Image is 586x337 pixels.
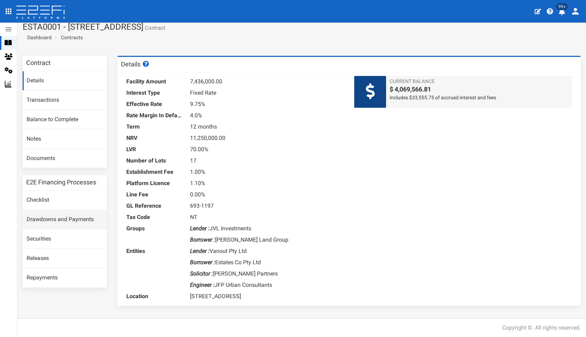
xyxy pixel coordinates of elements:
[143,25,165,31] small: Contract
[26,179,96,185] h3: E2E Financing Processes
[23,230,107,249] a: Securities
[126,246,183,257] dt: Entities
[390,94,568,101] span: Includes $33,555.75 of accrued interest and fees
[126,223,183,234] dt: Groups
[126,178,183,189] dt: Platform Licence
[190,87,344,99] dd: Fixed Rate
[126,212,183,223] dt: Tax Code
[190,291,344,302] dd: [STREET_ADDRESS]
[190,132,344,144] dd: 11,250,000.00
[23,149,107,168] a: Documents
[126,189,183,200] dt: Line Fee
[190,178,344,189] dd: 1.10%
[502,324,581,332] div: Copyright ©. All rights reserved.
[390,85,568,94] span: $ 4,069,566.81
[23,191,107,210] a: Checklist
[190,76,344,87] dd: 7,436,000.00
[23,268,107,288] a: Repayments
[126,87,183,99] dt: Interest Type
[126,121,183,132] dt: Term
[126,200,183,212] dt: GL Reference
[190,225,209,232] i: Lender :
[126,76,183,87] dt: Facility Amount
[26,60,51,66] h3: Contract
[126,144,183,155] dt: LVR
[390,78,568,85] span: Current Balance
[126,291,183,302] dt: Location
[126,110,183,121] dt: Rate Margin In Default
[23,249,107,268] a: Releases
[126,132,183,144] dt: NRV
[23,110,107,129] a: Balance to Complete
[23,91,107,110] a: Transactions
[23,22,581,31] h1: ESTA0001 - [STREET_ADDRESS]
[190,99,344,110] dd: 9.75%
[190,257,344,268] dd: Estates Co Pty Ltd
[126,155,183,166] dt: Number of Lots
[190,234,344,246] dd: [PERSON_NAME] Land Group
[61,34,83,41] a: Contracts
[190,200,344,212] dd: 693-1197
[190,155,344,166] dd: 17
[190,223,344,234] dd: JVL Investments
[190,166,344,178] dd: 1.00%
[190,236,215,243] i: Borrower :
[23,130,107,149] a: Notes
[190,189,344,200] dd: 0.00%
[190,121,344,132] dd: 12 months
[190,282,214,288] i: Engineer :
[190,259,215,266] i: Borrower :
[190,248,209,254] i: Lender :
[126,166,183,178] dt: Establishment Fee
[126,99,183,110] dt: Effective Rate
[190,212,344,223] dd: NT
[190,279,344,291] dd: JFP Urban Consultants
[190,268,344,279] dd: [PERSON_NAME] Partners
[23,71,107,90] a: Details
[190,270,213,277] i: Solicitor :
[24,35,52,40] span: Dashboard
[190,144,344,155] dd: 70.00%
[190,110,344,121] dd: 4.0%
[23,210,107,229] a: Drawdowns and Payments
[121,61,150,67] h3: Details
[24,34,52,41] a: Dashboard
[190,246,344,257] dd: Vanout Pty Ltd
